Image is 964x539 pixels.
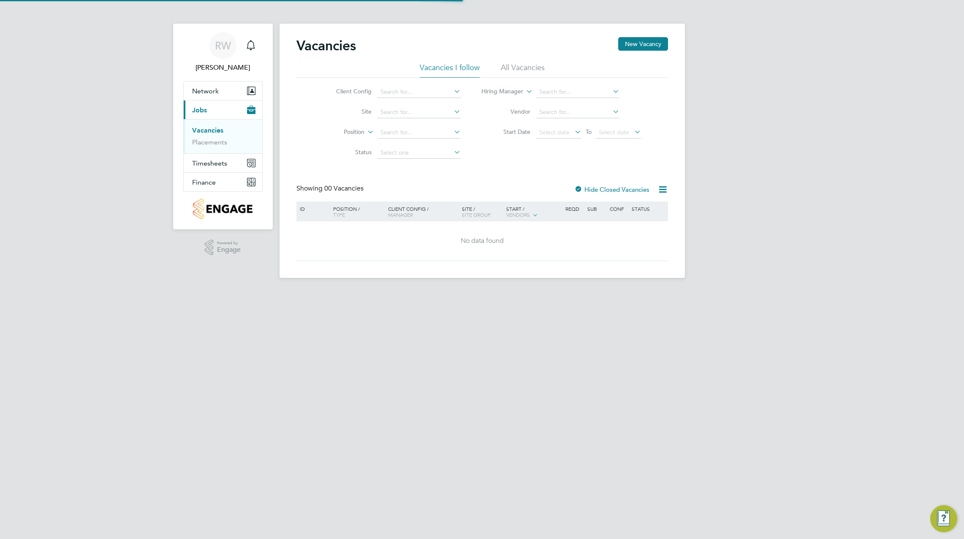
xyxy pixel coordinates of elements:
div: ID [298,201,327,216]
div: Reqd [563,201,585,216]
div: Sub [585,201,607,216]
a: Placements [192,138,227,146]
span: Powered by [217,240,241,247]
span: Site Group [462,211,491,218]
label: Client Config [323,87,372,95]
button: Network [184,82,262,100]
div: No data found [298,237,667,245]
span: Select date [599,128,629,136]
span: Finance [192,178,216,186]
button: Jobs [184,101,262,119]
input: Select one [377,147,461,159]
label: Hide Closed Vacancies [574,185,649,193]
button: Finance [184,173,262,191]
li: All Vacancies [501,63,545,78]
img: countryside-properties-logo-retina.png [193,199,253,219]
span: Select date [539,128,570,136]
div: Conf [608,201,630,216]
h2: Vacancies [296,37,356,54]
div: Site / [460,201,504,222]
div: Client Config / [386,201,460,222]
button: Engage Resource Center [930,505,957,532]
div: Start / [504,201,563,223]
label: Hiring Manager [475,87,523,96]
span: Type [333,211,345,218]
div: Status [630,201,666,216]
div: Position / [327,201,386,222]
label: Status [323,148,372,156]
input: Search for... [377,86,461,98]
button: New Vacancy [618,37,668,51]
div: Jobs [184,119,262,153]
li: Vacancies I follow [420,63,480,78]
span: To [583,126,594,137]
span: Timesheets [192,159,227,167]
nav: Main navigation [173,24,273,229]
button: Timesheets [184,154,262,172]
input: Search for... [536,86,619,98]
span: 00 Vacancies [324,184,364,193]
span: Vendors [506,211,530,218]
span: Jobs [192,106,207,114]
a: RW[PERSON_NAME] [183,32,263,73]
label: Start Date [482,128,530,136]
input: Search for... [377,106,461,118]
div: Showing [296,184,365,193]
span: Manager [388,211,413,218]
input: Search for... [377,127,461,139]
span: RW [215,40,231,51]
input: Search for... [536,106,619,118]
a: Go to home page [183,199,263,219]
label: Vendor [482,108,530,115]
a: Powered byEngage [205,240,241,256]
a: Vacancies [192,126,223,134]
span: Rhys Williams [183,63,263,73]
label: Site [323,108,372,115]
span: Network [192,87,219,95]
span: Engage [217,246,241,253]
label: Position [316,128,364,136]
